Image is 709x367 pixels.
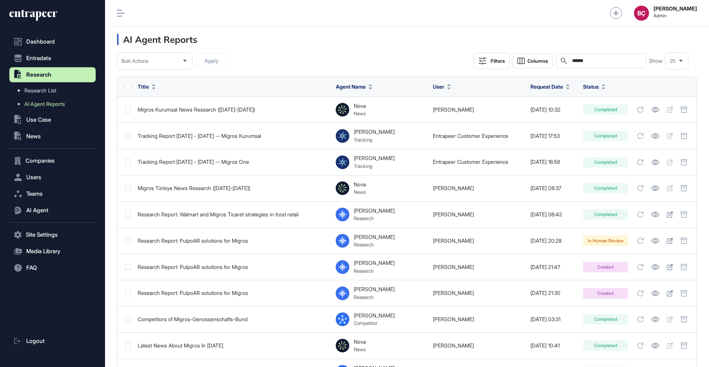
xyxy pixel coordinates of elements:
button: AI Agent [9,203,96,218]
span: AI Agent Reports [24,101,65,107]
div: [PERSON_NAME] [354,313,395,319]
button: BÇ [634,6,649,21]
button: Media Library [9,244,96,259]
div: Nova [354,103,366,109]
span: Users [26,174,41,180]
span: Agent Name [336,83,366,91]
button: Columns [513,53,553,68]
div: [PERSON_NAME] [354,155,395,161]
div: Created [583,288,628,299]
div: Research Report: PulpoAR solutions for Migros [138,264,328,270]
span: Title [138,83,149,91]
span: AI Agent [26,207,48,213]
span: Research [26,72,51,78]
div: Completed [583,340,628,351]
div: Latest News About Migros In [DATE] [138,343,328,349]
a: Entrapeer Customer Experience [433,133,508,139]
button: Users [9,170,96,185]
div: Tracking [354,163,395,169]
button: Research [9,67,96,82]
span: Show [649,58,662,64]
button: Agent Name [336,83,373,91]
span: 25 [670,58,676,64]
div: Migros Kurumsal News Research ([DATE]-[DATE]) [138,107,328,113]
a: [PERSON_NAME] [433,290,474,296]
div: [DATE] 03:31 [530,316,575,322]
div: [DATE] 21:47 [530,264,575,270]
div: [DATE] 06:42 [530,211,575,217]
span: Admin [653,13,697,18]
div: Research [354,268,395,274]
div: Completed [583,209,628,220]
span: FAQ [26,265,37,271]
div: [DATE] 08:37 [530,185,575,191]
div: Tracking Report [DATE] - [DATE] -- Migros One [138,159,328,165]
span: Bulk Actions [122,58,148,64]
a: [PERSON_NAME] [433,342,474,349]
div: Research [354,242,395,248]
div: Completed [583,131,628,141]
button: User [433,83,451,91]
div: Completed [583,183,628,193]
span: Request Date [530,83,563,91]
div: In Human Review [583,236,628,246]
span: Media Library [26,248,60,254]
div: Filters [491,58,505,64]
div: Tracking Report [DATE] - [DATE] -- Migros Kurumsal [138,133,328,139]
div: News [354,346,366,352]
div: Research [354,215,395,221]
strong: [PERSON_NAME] [653,6,697,12]
div: Completed [583,314,628,325]
div: Research [354,294,395,300]
a: [PERSON_NAME] [433,211,474,217]
span: Companies [26,158,55,164]
div: [PERSON_NAME] [354,208,395,214]
div: Competitors of Migros-Genossenschafts-Bund [138,316,328,322]
div: Completed [583,104,628,115]
div: [DATE] 16:58 [530,159,575,165]
div: Nova [354,181,366,187]
div: [DATE] 20:28 [530,238,575,244]
div: [PERSON_NAME] [354,286,395,292]
div: [PERSON_NAME] [354,234,395,240]
div: [DATE] 10:32 [530,107,575,113]
span: Logout [26,338,45,344]
div: Research Report: PulpoAR solutions for Migros [138,290,328,296]
a: [PERSON_NAME] [433,185,474,191]
a: Entrapeer Customer Experience [433,159,508,165]
span: Use Case [26,117,51,123]
button: Teams [9,186,96,201]
div: Research Report: Walmart and Migros Ticaret strategies in food retail [138,211,328,217]
a: [PERSON_NAME] [433,106,474,113]
button: Entradata [9,51,96,66]
span: Status [583,83,599,91]
a: AI Agent Reports [13,97,96,111]
a: [PERSON_NAME] [433,264,474,270]
button: Status [583,83,605,91]
a: [PERSON_NAME] [433,237,474,244]
div: Created [583,262,628,272]
div: [DATE] 21:30 [530,290,575,296]
span: Dashboard [26,39,55,45]
button: Use Case [9,112,96,127]
button: Filters [474,53,510,69]
button: Site Settings [9,227,96,242]
span: Entradata [26,55,51,61]
button: Title [138,83,156,91]
div: Competitor [354,320,395,326]
div: News [354,189,366,195]
button: Companies [9,153,96,168]
span: News [26,133,41,139]
span: Teams [26,191,43,197]
button: FAQ [9,260,96,275]
div: [PERSON_NAME] [354,260,395,266]
div: [DATE] 10:41 [530,343,575,349]
button: News [9,129,96,144]
div: Migros Türkiye News Research ([DATE]-[DATE]) [138,185,328,191]
div: Nova [354,339,366,345]
div: News [354,110,366,116]
span: User [433,83,444,91]
div: Research Report: PulpoAR solutions for Migros [138,238,328,244]
div: [DATE] 17:53 [530,133,575,139]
